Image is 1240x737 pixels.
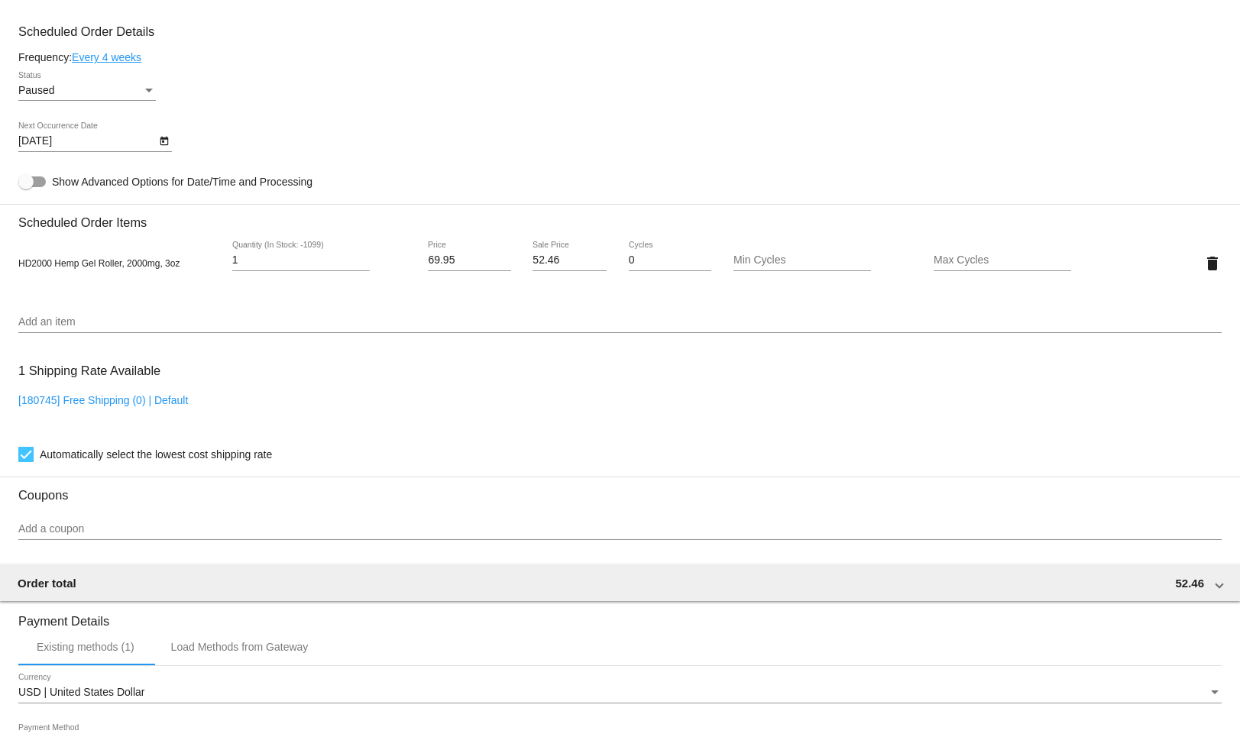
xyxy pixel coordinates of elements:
[18,258,180,269] span: HD2000 Hemp Gel Roller, 2000mg, 3oz
[72,51,141,63] a: Every 4 weeks
[52,174,312,189] span: Show Advanced Options for Date/Time and Processing
[428,254,510,267] input: Price
[18,603,1222,629] h3: Payment Details
[37,641,134,653] div: Existing methods (1)
[18,577,76,590] span: Order total
[18,51,1222,63] div: Frequency:
[18,523,1222,535] input: Add a coupon
[18,135,156,147] input: Next Occurrence Date
[1203,254,1222,273] mat-icon: delete
[18,477,1222,503] h3: Coupons
[18,84,54,96] span: Paused
[171,641,309,653] div: Load Methods from Gateway
[18,85,156,97] mat-select: Status
[18,686,144,698] span: USD | United States Dollar
[18,204,1222,230] h3: Scheduled Order Items
[18,394,188,406] a: [180745] Free Shipping (0) | Default
[733,254,871,267] input: Min Cycles
[934,254,1071,267] input: Max Cycles
[18,316,1222,328] input: Add an item
[18,354,160,387] h3: 1 Shipping Rate Available
[533,254,607,267] input: Sale Price
[156,132,172,148] button: Open calendar
[232,254,370,267] input: Quantity (In Stock: -1099)
[18,687,1222,699] mat-select: Currency
[1175,577,1204,590] span: 52.46
[629,254,711,267] input: Cycles
[40,445,272,464] span: Automatically select the lowest cost shipping rate
[18,24,1222,39] h3: Scheduled Order Details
